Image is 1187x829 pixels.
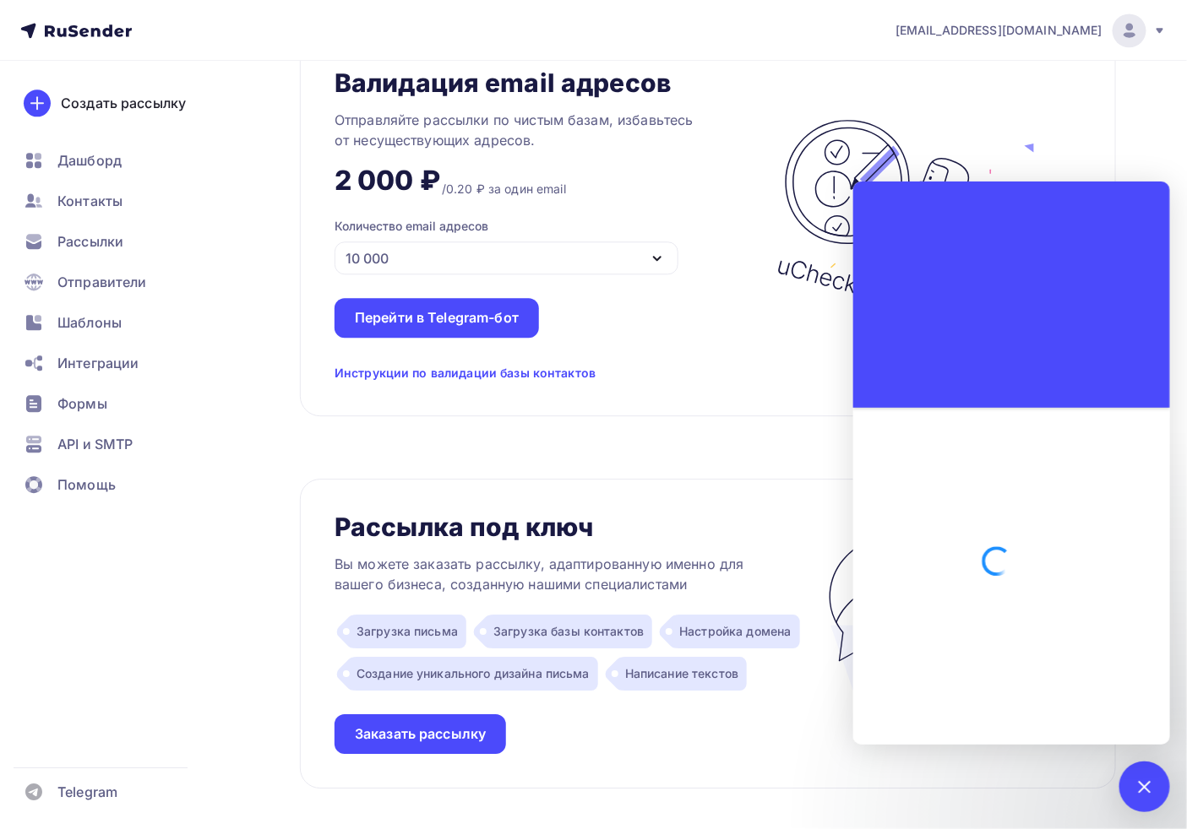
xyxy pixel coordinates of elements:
div: Отправляйте рассылки по чистым базам, избавьтесь от несуществующих адресов. [335,110,757,150]
div: Вы можете заказать рассылку, адаптированную именно для вашего бизнеса, созданную нашими специалис... [335,554,757,594]
a: Формы [14,387,215,420]
button: Количество email адресов 10 000 [335,218,717,274]
div: /0.20 ₽ за один email [442,181,566,198]
span: Интеграции [57,353,139,373]
span: Дашборд [57,150,122,171]
span: Отправители [57,272,147,292]
div: Перейти в Telegram-бот [355,308,519,328]
span: [EMAIL_ADDRESS][DOMAIN_NAME] [896,22,1103,39]
div: Рассылка под ключ [335,513,593,540]
a: Дашборд [14,144,215,177]
a: [EMAIL_ADDRESS][DOMAIN_NAME] [896,14,1167,47]
span: Telegram [57,782,117,802]
div: Создать рассылку [61,93,186,113]
div: Настройка домена [672,615,799,648]
div: Загрузка письма [350,615,466,648]
span: Шаблоны [57,312,122,333]
div: 10 000 [346,248,389,268]
div: Заказать рассылку [355,724,486,744]
span: Рассылки [57,231,123,252]
a: Отправители [14,265,215,299]
div: Количество email адресов [335,218,488,235]
div: Инструкции по валидации базы контактов [335,365,596,382]
span: Помощь [57,474,116,495]
div: Загрузка базы контактов [487,615,652,648]
span: API и SMTP [57,434,133,454]
span: Контакты [57,191,123,211]
div: Создание уникального дизайна письма [350,657,598,691]
span: Формы [57,393,107,414]
a: Рассылки [14,225,215,258]
div: Валидация email адресов [335,69,671,96]
div: 2 000 ₽ [335,164,440,198]
div: Написание текстов [618,657,747,691]
a: Контакты [14,184,215,218]
a: Шаблоны [14,306,215,339]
